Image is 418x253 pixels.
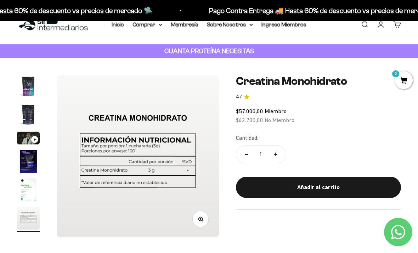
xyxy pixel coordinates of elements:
[17,150,40,175] button: Ir al artículo 4
[17,178,40,201] img: Creatina Monohidrato
[17,75,40,98] img: Creatina Monohidrato
[261,21,306,27] a: Ingreso Miembros
[236,93,242,101] span: 4.7
[17,103,40,126] img: Creatina Monohidrato
[112,21,124,27] a: Inicio
[265,108,287,114] span: Miembro
[236,108,263,114] span: $57.000,00
[57,75,219,237] img: Creatina Monohidrato
[17,132,40,147] button: Ir al artículo 3
[171,21,198,27] a: Membresía
[236,93,401,101] a: 4.74.7 de 5.0 estrellas
[250,183,387,192] div: Añadir al carrito
[17,150,40,173] img: Creatina Monohidrato
[17,103,40,128] button: Ir al artículo 2
[17,207,40,230] img: Creatina Monohidrato
[132,20,162,29] summary: Comprar
[236,75,401,87] h1: Creatina Monohidrato
[395,77,413,85] a: 0
[391,70,400,78] mark: 0
[265,117,294,123] span: No Miembro
[265,146,286,163] button: Aumentar cantidad
[17,178,40,203] button: Ir al artículo 5
[236,117,263,123] span: $62.700,00
[236,177,401,198] button: Añadir al carrito
[236,133,258,143] label: Cantidad:
[207,20,253,29] summary: Sobre Nosotros
[164,47,254,55] strong: CUANTA PROTEÍNA NECESITAS
[17,207,40,232] button: Ir al artículo 6
[236,146,257,163] button: Reducir cantidad
[17,75,40,100] button: Ir al artículo 1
